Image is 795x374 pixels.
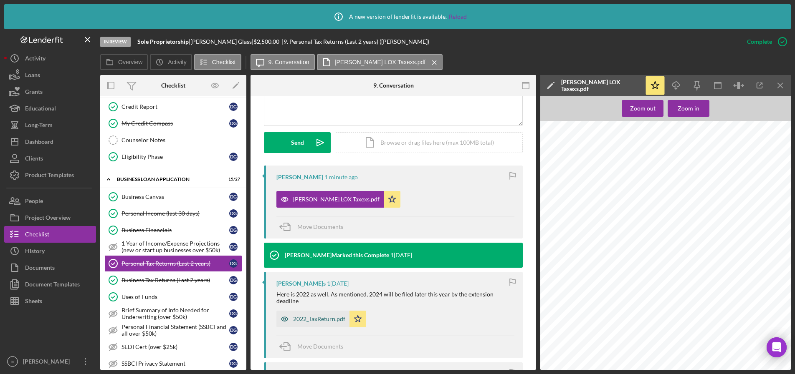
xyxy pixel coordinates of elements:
a: Eligibility PhaseDG [104,148,242,165]
a: Business FinancialsDG [104,222,242,238]
div: Personal Tax Returns (Last 2 years) [122,260,229,267]
div: D G [229,326,238,334]
a: My Credit CompassDG [104,115,242,132]
button: [PERSON_NAME] LOX Taxexs.pdf [317,54,443,70]
div: History [25,243,45,261]
span: [PERSON_NAME]s [570,221,612,226]
div: Sheets [25,293,42,311]
button: Project Overview [4,209,96,226]
button: Dashboard [4,133,96,150]
div: Checklist [161,82,185,89]
span: I’ [586,190,588,195]
a: Uses of FundsDG [104,289,242,305]
div: SEDI Cert (over $25k) [122,344,229,350]
div: 2022_TaxReturn.pdf [293,316,345,322]
div: SSBCI Privacy Statement [122,360,229,367]
div: Zoom out [630,100,656,117]
label: 9. Conversation [268,59,309,65]
button: Move Documents [276,216,352,237]
div: Zoom in [678,100,699,117]
div: [PERSON_NAME] Glass | [190,38,253,45]
div: D G [229,276,238,284]
span: Move Documents [297,223,343,230]
button: Checklist [194,54,241,70]
label: [PERSON_NAME] LOX Taxexs.pdf [335,59,426,65]
button: Activity [4,50,96,67]
button: IV[PERSON_NAME] [4,353,96,370]
div: 15 / 27 [225,177,240,182]
button: Zoom out [622,100,663,117]
div: D G [229,103,238,111]
span: extension [699,190,720,195]
a: Personal Tax Returns (Last 2 years)DG [104,255,242,272]
a: SEDI Cert (over $25k)DG [104,339,242,355]
div: Counselor Notes [122,137,242,143]
a: Reload [449,13,467,20]
div: Business Financials [122,227,229,233]
span: ant now [648,190,666,195]
span: Move Documents [297,343,343,350]
a: SSBCI Privacy StatementDG [104,355,242,372]
div: | [137,38,190,45]
button: 2022_TaxReturn.pdf [276,311,366,327]
div: Send [291,132,304,153]
button: History [4,243,96,259]
div: BUSINESS LOAN APPLICATION [117,177,219,182]
a: Brief Summary of Info Needed for Underwriting (over $50k)DG [104,305,242,322]
div: [PERSON_NAME] LOX Taxexs.pdf [293,196,380,203]
button: 9. Conversation [251,54,315,70]
span: [PERSON_NAME]s [570,151,612,156]
a: People [4,193,96,209]
a: Grants [4,83,96,100]
label: Checklist [212,59,236,65]
div: My Credit Compass [122,120,229,127]
label: Activity [168,59,186,65]
div: Dashboard [25,133,53,152]
div: Activity [25,50,46,69]
span: m working with my [588,190,628,195]
time: 2025-07-02 18:12 [390,252,412,259]
div: Business Tax Returns (Last 2 years) [122,277,229,284]
div: D G [229,243,238,251]
button: Zoom in [668,100,709,117]
b: Sole Proprietorship [137,38,189,45]
button: Documents [4,259,96,276]
span: unable to provide the documents needed [672,183,761,188]
a: 1 Year of Income/Expense Projections (new or start up businesses over $50k)DG [104,238,242,255]
button: Document Templates [4,276,96,293]
button: Long-Term [4,117,96,133]
label: Overview [118,59,142,65]
div: Product Templates [25,167,74,186]
span: account [630,190,648,195]
div: D G [229,226,238,234]
div: 1 Year of Income/Expense Projections (new or start up businesses over $50k) [122,240,229,254]
button: Sheets [4,293,96,309]
div: D G [229,309,238,318]
button: Educational [4,100,96,117]
button: Loans [4,67,96,83]
div: Document Templates [25,276,80,295]
div: Personal Financial Statement (SSBCI and all over $50k) [122,324,229,337]
span: LOX For Taxes [570,162,600,167]
a: Product Templates [4,167,96,183]
div: A new version of lenderfit is available. [328,6,467,27]
span: 4/2025 [612,221,627,226]
div: Business Canvas [122,193,229,200]
a: Personal Income (last 30 days)DG [104,205,242,222]
div: Documents [25,259,55,278]
div: D G [229,343,238,351]
div: Long-Term [25,117,53,136]
button: Send [264,132,331,153]
span: 8/1 [605,221,612,226]
div: Open Intercom Messenger [767,337,787,357]
div: D G [229,359,238,368]
button: Clients [4,150,96,167]
div: Grants [25,83,43,102]
div: D G [229,293,238,301]
div: [PERSON_NAME]s [276,280,326,287]
span: . [720,190,722,195]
